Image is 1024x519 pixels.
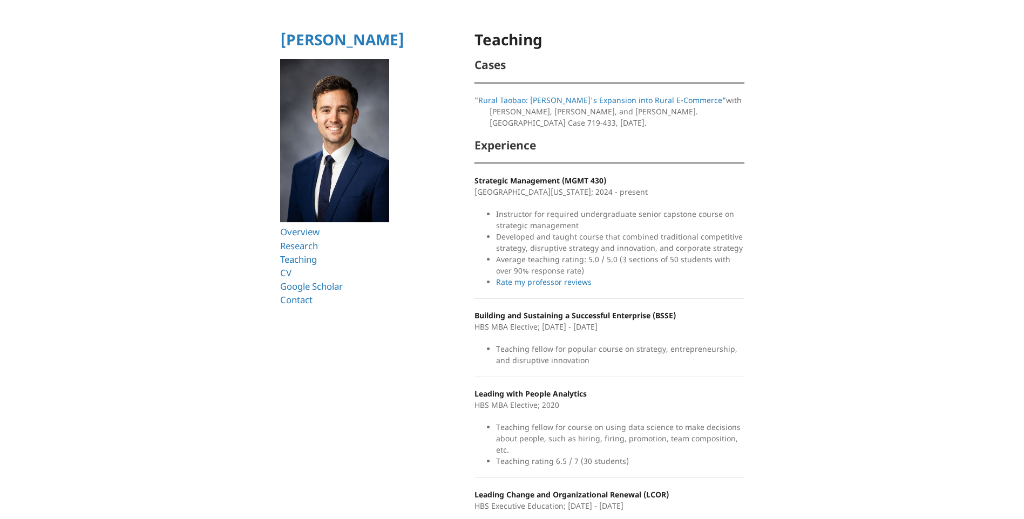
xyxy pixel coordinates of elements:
[280,226,320,238] a: Overview
[474,59,744,71] h2: Cases
[474,94,744,128] p: with [PERSON_NAME], [PERSON_NAME], and [PERSON_NAME]. [GEOGRAPHIC_DATA] Case 719-433, [DATE].
[474,310,676,320] strong: Building and Sustaining a Successful Enterprise (BSSE)
[474,95,726,105] a: "Rural Taobao: [PERSON_NAME]'s Expansion into Rural E-Commerce"
[280,280,343,292] a: Google Scholar
[496,421,744,455] li: Teaching fellow for course on using data science to make decisions about people, such as hiring, ...
[280,267,291,279] a: CV
[280,240,318,252] a: Research
[496,277,592,287] a: Rate my professor reviews
[496,343,744,366] li: Teaching fellow for popular course on strategy, entrepreneurship, and disruptive innovation
[496,455,744,467] li: Teaching rating 6.5 / 7 (30 students)
[474,388,587,399] strong: Leading with People Analytics
[280,59,390,223] img: Ryan T Allen HBS
[474,175,606,186] strong: Strategic Management (MGMT 430)
[474,388,744,411] p: HBS MBA Elective; 2020
[474,175,744,197] p: [GEOGRAPHIC_DATA][US_STATE]; 2024 - present
[474,489,744,511] p: HBS Executive Education; [DATE] - [DATE]
[474,489,669,500] strong: Leading Change and Organizational Renewal (LCOR)
[496,254,744,276] li: Average teaching rating: 5.0 / 5.0 (3 sections of 50 students with over 90% response rate)
[496,231,744,254] li: Developed and taught course that combined traditional competitive strategy, disruptive strategy a...
[474,310,744,332] p: HBS MBA Elective; [DATE] - [DATE]
[280,29,404,50] a: [PERSON_NAME]
[496,208,744,231] li: Instructor for required undergraduate senior capstone course on strategic management
[474,139,744,152] h2: Experience
[280,253,317,265] a: Teaching
[280,293,313,306] a: Contact
[474,31,744,48] h1: Teaching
